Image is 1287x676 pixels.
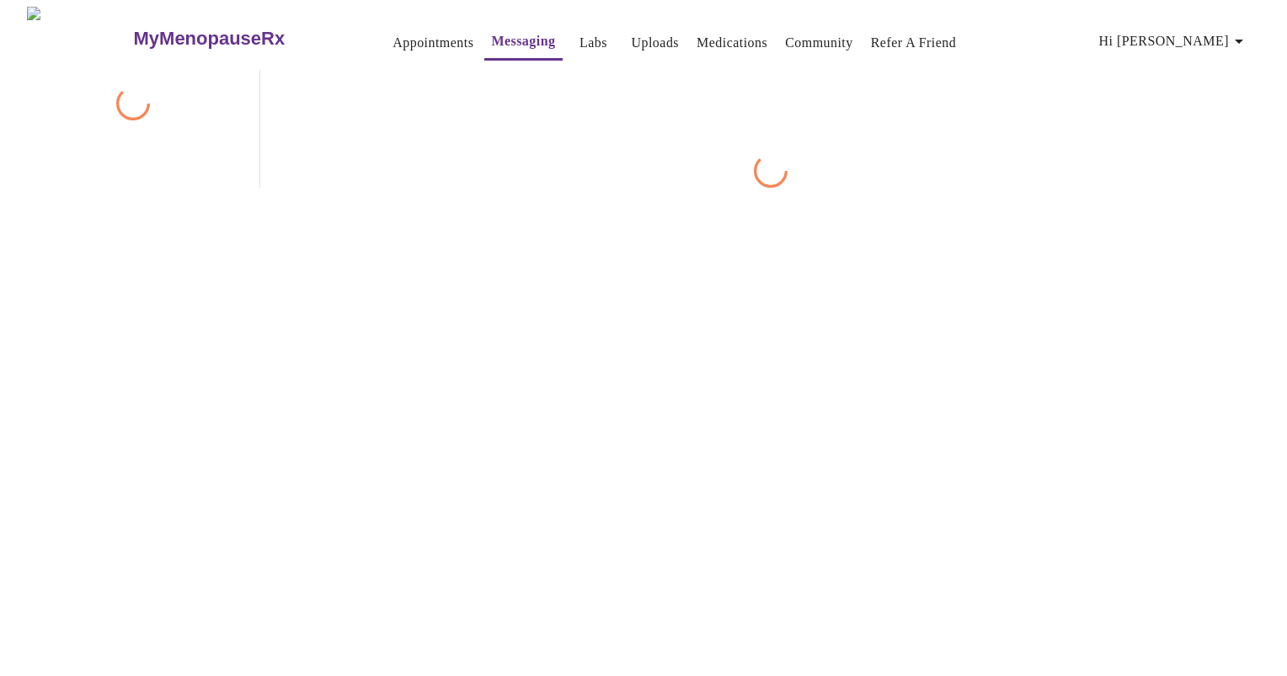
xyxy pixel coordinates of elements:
[386,26,480,60] button: Appointments
[131,9,352,68] a: MyMenopauseRx
[864,26,964,60] button: Refer a Friend
[690,26,774,60] button: Medications
[491,29,555,53] a: Messaging
[567,26,621,60] button: Labs
[484,24,562,61] button: Messaging
[871,31,957,55] a: Refer a Friend
[1092,24,1256,58] button: Hi [PERSON_NAME]
[625,26,686,60] button: Uploads
[134,28,286,50] h3: MyMenopauseRx
[579,31,607,55] a: Labs
[697,31,767,55] a: Medications
[778,26,860,60] button: Community
[785,31,853,55] a: Community
[27,7,131,70] img: MyMenopauseRx Logo
[632,31,680,55] a: Uploads
[1099,29,1249,53] span: Hi [PERSON_NAME]
[393,31,473,55] a: Appointments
